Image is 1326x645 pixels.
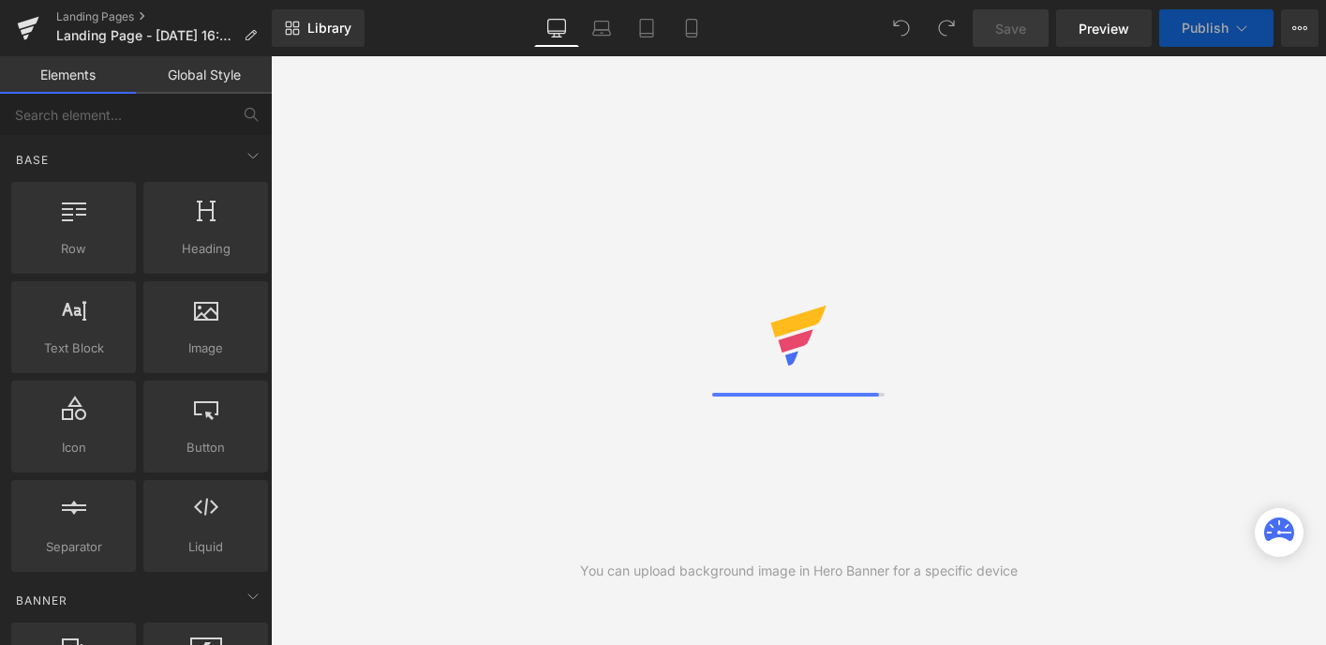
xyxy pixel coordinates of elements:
[1159,9,1274,47] button: Publish
[1079,19,1129,38] span: Preview
[17,537,130,557] span: Separator
[1182,21,1229,36] span: Publish
[17,438,130,457] span: Icon
[307,20,351,37] span: Library
[928,9,965,47] button: Redo
[1281,9,1319,47] button: More
[534,9,579,47] a: Desktop
[272,9,365,47] a: New Library
[149,239,262,259] span: Heading
[995,19,1026,38] span: Save
[579,9,624,47] a: Laptop
[624,9,669,47] a: Tablet
[669,9,714,47] a: Mobile
[17,239,130,259] span: Row
[883,9,920,47] button: Undo
[56,9,272,24] a: Landing Pages
[149,438,262,457] span: Button
[580,561,1018,581] div: You can upload background image in Hero Banner for a specific device
[1056,9,1152,47] a: Preview
[149,537,262,557] span: Liquid
[149,338,262,358] span: Image
[136,56,272,94] a: Global Style
[14,592,69,609] span: Banner
[56,28,236,43] span: Landing Page - [DATE] 16:19:10
[14,151,51,169] span: Base
[17,338,130,358] span: Text Block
